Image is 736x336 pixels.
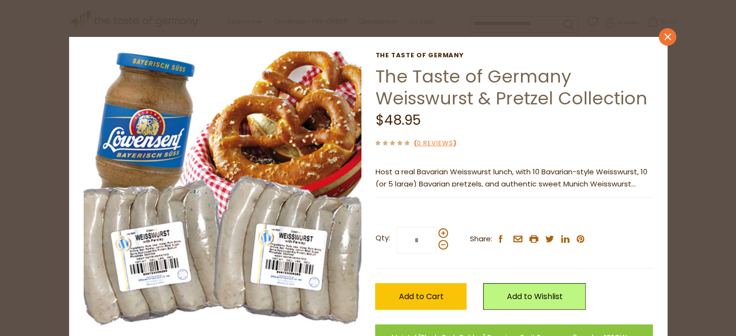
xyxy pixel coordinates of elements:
[398,291,443,302] span: Add to Cart
[375,51,652,59] a: The Taste of Germany
[417,138,453,149] a: 0 Reviews
[483,283,586,310] a: Add to Wishlist
[469,233,492,245] span: Share:
[375,283,467,310] button: Add to Cart
[375,232,390,244] strong: Qty:
[84,51,361,329] img: The Taste of Germany Weisswurst & Pretzel Collection
[414,138,456,148] span: ( )
[375,64,647,111] a: The Taste of Germany Weisswurst & Pretzel Collection
[375,111,420,130] span: $48.95
[396,227,436,253] input: Qty:
[375,166,652,190] p: Host a real Bavarian Weisswurst lunch, with 10 Bavarian-style Weisswurst, 10 (or 5 large) Bavaria...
